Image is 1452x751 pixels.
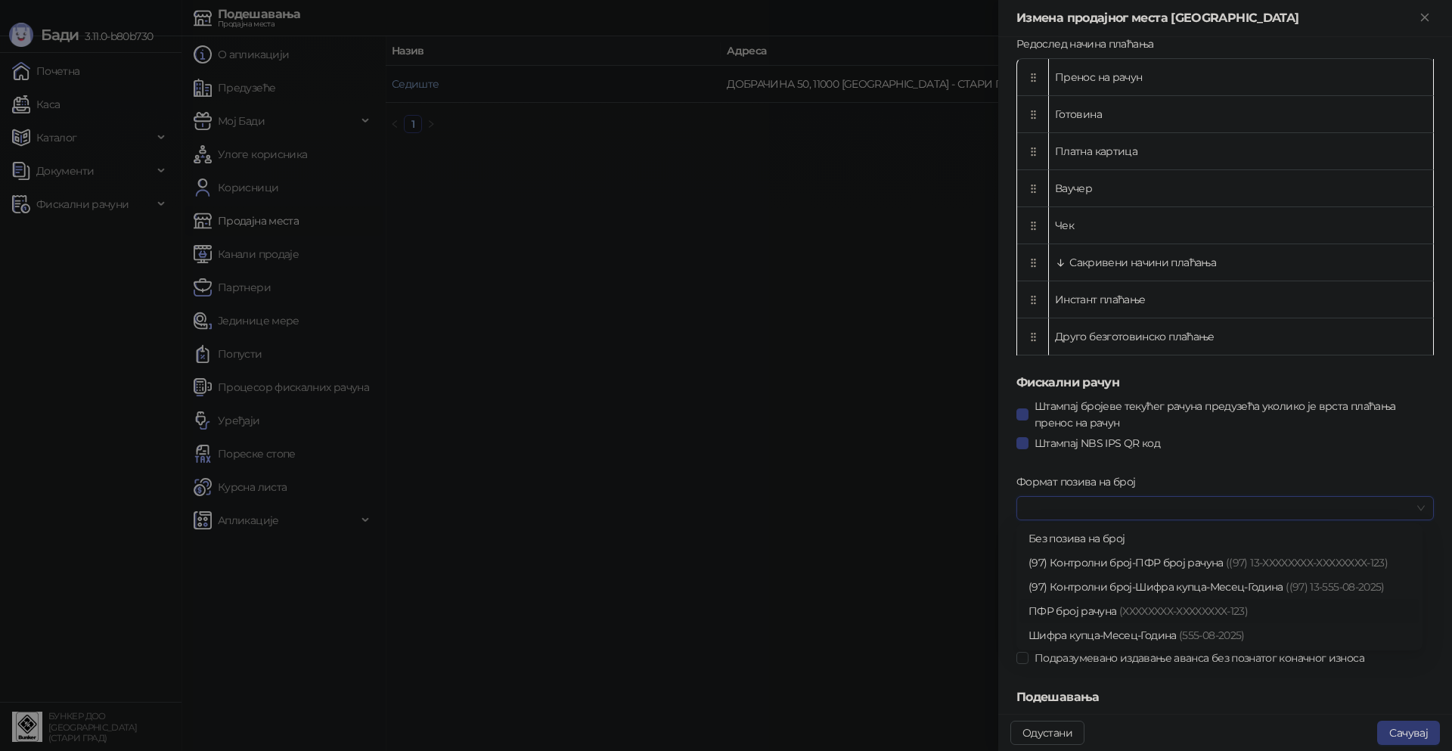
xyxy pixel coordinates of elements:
[1049,133,1434,170] td: Платна картица
[1049,170,1434,207] td: Ваучер
[1028,530,1410,547] div: Без позива на број
[1028,554,1410,571] div: (97) Контролни број-ПФР број рачуна
[1179,628,1245,642] span: (555-08- 2025 )
[1028,603,1410,619] div: ПФР број рачуна
[1049,59,1434,96] td: Пренос на рачун
[1049,318,1434,355] td: Друго безготовинско плаћање
[1010,721,1084,745] button: Одустани
[1416,9,1434,27] button: Close
[1028,627,1410,644] div: Шифра купца-Месец-Година
[1286,580,1385,594] span: ((97) 13-555-08- 2025 )
[1049,281,1434,318] td: Инстант плаћање
[1016,36,1163,52] label: Редослед начина плаћања
[1016,473,1145,490] label: Формат позива на број
[1049,207,1434,244] td: Чек
[1016,374,1434,392] h5: Фискални рачун
[1028,435,1166,452] span: Штампај NBS IPS QR код
[1016,712,1194,729] label: Начин приказа артикала на каси
[1119,604,1248,618] span: (XXXXXXXX-XXXXXXXX-123)
[1016,688,1434,706] h5: Подешавања
[1028,650,1370,666] span: Подразумевано издавање аванса без познатог коначног износа
[1377,721,1440,745] button: Сачувај
[1049,244,1434,281] td: Сакривени начини плаћања
[1016,9,1416,27] div: Измена продајног места [GEOGRAPHIC_DATA]
[1028,398,1434,431] span: Штампај бројеве текућег рачуна предузећа уколико је врста плаћања пренос на рачун
[1226,556,1388,569] span: ((97) 13-XXXXXXXX-XXXXXXXX-123)
[1049,96,1434,133] td: Готовина
[1028,579,1410,595] div: (97) Контролни број-Шифра купца-Месец-Година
